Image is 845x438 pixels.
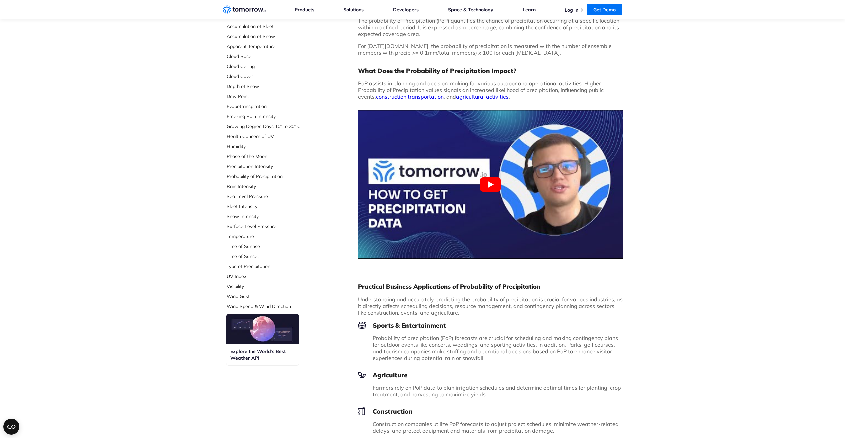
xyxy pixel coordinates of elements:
[227,193,315,200] a: Sea Level Pressure
[227,303,315,310] a: Wind Speed & Wind Direction
[227,53,315,60] a: Cloud Base
[448,7,493,13] a: Space & Technology
[358,17,619,37] span: The probability of Precipitation (PoP) quantifies the chance of precipitation occurring at a spec...
[565,7,578,13] a: Log In
[358,407,623,415] h3: Construction
[227,173,315,180] a: Probability of Precipitation
[227,243,315,250] a: Time of Sunrise
[227,143,315,150] a: Humidity
[227,163,315,170] a: Precipitation Intensity
[227,223,315,230] a: Surface Level Pressure
[227,73,315,80] a: Cloud Cover
[227,273,315,280] a: UV Index
[227,63,315,70] a: Cloud Ceiling
[227,263,315,270] a: Type of Precipitation
[358,371,623,379] h3: Agriculture
[227,123,315,130] a: Growing Degree Days 10° to 30° C
[456,93,509,100] a: agricultural activities
[358,110,623,259] button: Play Youtube video
[295,7,314,13] a: Products
[587,4,622,15] a: Get Demo
[358,321,623,329] h3: Sports & Entertainment
[358,67,623,75] h3: What Does the Probability of Precipitation Impact?
[373,421,619,434] span: Construction companies utilize PoP forecasts to adjust project schedules, minimize weather-relate...
[227,293,315,300] a: Wind Gust
[227,133,315,140] a: Health Concern of UV
[230,348,295,361] h3: Explore the World’s Best Weather API
[227,103,315,110] a: Evapotranspiration
[227,113,315,120] a: Freezing Rain Intensity
[227,83,315,90] a: Depth of Snow
[343,7,364,13] a: Solutions
[373,384,621,398] span: Farmers rely on PoP data to plan irrigation schedules and determine optimal times for planting, c...
[358,80,604,100] span: PoP assists in planning and decision-making for various outdoor and operational activities. Highe...
[376,93,406,100] a: construction
[393,7,419,13] a: Developers
[227,203,315,210] a: Sleet Intensity
[227,23,315,30] a: Accumulation of Sleet
[223,5,266,15] a: Home link
[3,419,19,435] button: Open CMP widget
[227,93,315,100] a: Dew Point
[227,233,315,240] a: Temperature
[523,7,536,13] a: Learn
[227,253,315,260] a: Time of Sunset
[227,283,315,290] a: Visibility
[227,183,315,190] a: Rain Intensity
[358,43,612,56] span: For [DATE][DOMAIN_NAME], the probability of precipitation is measured with the number of ensemble...
[373,335,618,361] span: Probability of precipitation (PoP) forecasts are crucial for scheduling and making contingency pl...
[227,33,315,40] a: Accumulation of Snow
[227,213,315,220] a: Snow Intensity
[226,314,299,365] a: Explore the World’s Best Weather API
[408,93,444,100] a: transportation
[358,283,623,291] h2: Practical Business Applications of Probability of Precipitation
[358,296,623,316] span: Understanding and accurately predicting the probability of precipitation is crucial for various i...
[227,43,315,50] a: Apparent Temperature
[227,153,315,160] a: Phase of the Moon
